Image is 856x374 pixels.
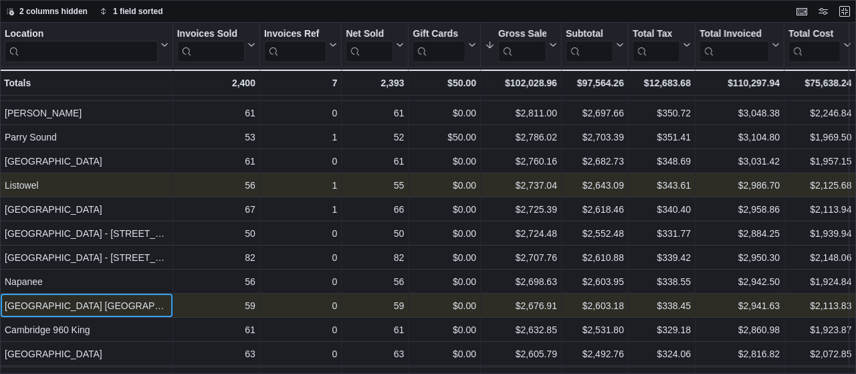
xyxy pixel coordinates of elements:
div: $3,031.42 [700,153,780,169]
div: Invoices Sold [177,28,245,62]
div: Total Invoiced [700,28,769,62]
button: Total Invoiced [700,28,780,62]
div: Total Cost [788,28,841,62]
div: $2,958.86 [700,201,780,217]
div: $324.06 [633,346,691,362]
div: 56 [177,274,255,290]
div: $1,923.87 [788,322,851,338]
div: [GEOGRAPHIC_DATA] [GEOGRAPHIC_DATA] [GEOGRAPHIC_DATA] [5,298,169,314]
div: 53 [177,129,255,145]
div: 0 [264,105,337,121]
div: 0 [264,274,337,290]
div: Listowel [5,177,169,193]
div: $50.00 [413,129,476,145]
div: $2,760.16 [485,153,557,169]
div: 61 [346,322,404,338]
div: 0 [264,298,337,314]
div: $343.61 [633,177,691,193]
div: Napanee [5,274,169,290]
div: 0 [264,322,337,338]
div: $2,603.18 [566,298,624,314]
div: Gift Cards [413,28,465,41]
div: 1 [264,129,337,145]
div: Total Cost [788,28,841,41]
div: [GEOGRAPHIC_DATA] - [STREET_ADDRESS] [5,225,169,242]
div: $338.55 [633,274,691,290]
button: Keyboard shortcuts [794,3,810,19]
div: Cambridge 960 King [5,322,169,338]
div: $2,682.73 [566,153,624,169]
button: Total Cost [788,28,851,62]
button: Display options [815,3,831,19]
div: $2,603.95 [566,274,624,290]
div: $329.18 [633,322,691,338]
div: $12,683.68 [633,75,691,91]
div: $2,941.63 [700,298,780,314]
div: $1,939.94 [788,225,851,242]
div: $50.00 [413,75,476,91]
div: [GEOGRAPHIC_DATA] [5,201,169,217]
div: 56 [177,177,255,193]
div: $2,643.09 [566,177,624,193]
div: Subtotal [566,28,613,62]
div: Total Invoiced [700,28,769,41]
div: $2,811.00 [485,105,557,121]
span: 2 columns hidden [19,6,88,17]
div: $2,113.94 [788,201,851,217]
div: 0 [264,346,337,362]
div: $0.00 [413,274,476,290]
div: Total Tax [633,28,680,62]
div: 63 [346,346,404,362]
div: $2,884.25 [700,225,780,242]
div: $75,638.24 [788,75,851,91]
div: $1,969.50 [788,129,851,145]
div: $2,698.63 [485,274,557,290]
div: 67 [177,201,255,217]
div: 0 [264,250,337,266]
div: Location [5,28,158,41]
div: 0 [264,225,337,242]
div: $2,676.91 [485,298,557,314]
div: $2,942.50 [700,274,780,290]
div: 50 [346,225,404,242]
button: 2 columns hidden [1,3,93,19]
div: $0.00 [413,105,476,121]
div: $1,957.15 [788,153,851,169]
div: $2,148.06 [788,250,851,266]
div: $351.41 [633,129,691,145]
div: [GEOGRAPHIC_DATA] [5,346,169,362]
div: $0.00 [413,225,476,242]
div: 55 [346,177,404,193]
div: 2,393 [346,75,404,91]
div: $2,605.79 [485,346,557,362]
div: $0.00 [413,346,476,362]
button: Location [5,28,169,62]
div: $2,618.46 [566,201,624,217]
div: $110,297.94 [700,75,780,91]
div: $0.00 [413,322,476,338]
div: $2,950.30 [700,250,780,266]
div: $2,703.39 [566,129,624,145]
div: $102,028.96 [485,75,557,91]
button: 1 field sorted [94,3,169,19]
div: $350.72 [633,105,691,121]
div: 82 [346,250,404,266]
button: Total Tax [633,28,691,62]
div: $97,564.26 [566,75,624,91]
div: $2,786.02 [485,129,557,145]
button: Net Sold [346,28,404,62]
div: 61 [177,153,255,169]
div: $2,697.66 [566,105,624,121]
span: 1 field sorted [113,6,163,17]
div: 50 [177,225,255,242]
div: $2,610.88 [566,250,624,266]
div: $2,531.80 [566,322,624,338]
div: $2,860.98 [700,322,780,338]
div: $2,632.85 [485,322,557,338]
div: 59 [177,298,255,314]
div: $2,986.70 [700,177,780,193]
div: 0 [264,153,337,169]
div: $0.00 [413,298,476,314]
div: $0.00 [413,201,476,217]
div: $331.77 [633,225,691,242]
